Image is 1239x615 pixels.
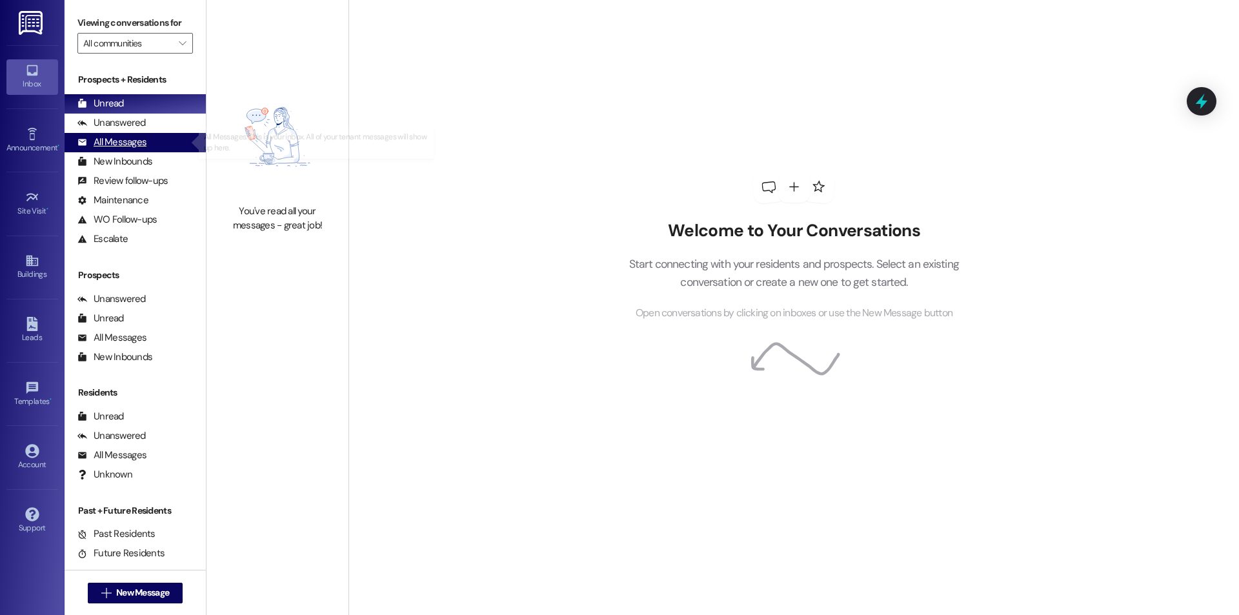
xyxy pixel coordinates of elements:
a: Templates • [6,377,58,412]
div: Unread [77,312,124,325]
button: New Message [88,583,183,603]
div: Unanswered [77,116,146,130]
a: Inbox [6,59,58,94]
p: All Messages: This is your inbox. All of your tenant messages will show up here. [204,132,428,154]
img: ResiDesk Logo [19,11,45,35]
span: • [50,395,52,404]
a: Account [6,440,58,475]
div: Review follow-ups [77,174,168,188]
span: • [57,141,59,150]
a: Leads [6,313,58,348]
div: Future Residents [77,547,165,560]
div: All Messages [77,449,146,462]
a: Support [6,503,58,538]
div: All Messages [77,331,146,345]
a: Site Visit • [6,187,58,221]
img: empty-state [221,76,334,199]
div: Unread [77,410,124,423]
h2: Welcome to Your Conversations [609,221,978,241]
div: Residents [65,386,206,399]
p: Start connecting with your residents and prospects. Select an existing conversation or create a n... [609,255,978,292]
input: All communities [83,33,172,54]
label: Viewing conversations for [77,13,193,33]
div: Unanswered [77,429,146,443]
span: • [46,205,48,214]
span: New Message [116,586,169,600]
div: New Inbounds [77,350,152,364]
span: Open conversations by clicking on inboxes or use the New Message button [636,305,952,321]
div: Unanswered [77,292,146,306]
div: You've read all your messages - great job! [221,205,334,232]
div: Prospects + Residents [65,73,206,86]
div: New Inbounds [77,155,152,168]
div: WO Follow-ups [77,213,157,227]
div: Unknown [77,468,132,481]
div: Past + Future Residents [65,504,206,518]
i:  [101,588,111,598]
div: All Messages [77,136,146,149]
i:  [179,38,186,48]
div: Escalate [77,232,128,246]
div: Maintenance [77,194,148,207]
div: Unread [77,97,124,110]
a: Buildings [6,250,58,285]
div: Past Residents [77,527,156,541]
div: Prospects [65,268,206,282]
